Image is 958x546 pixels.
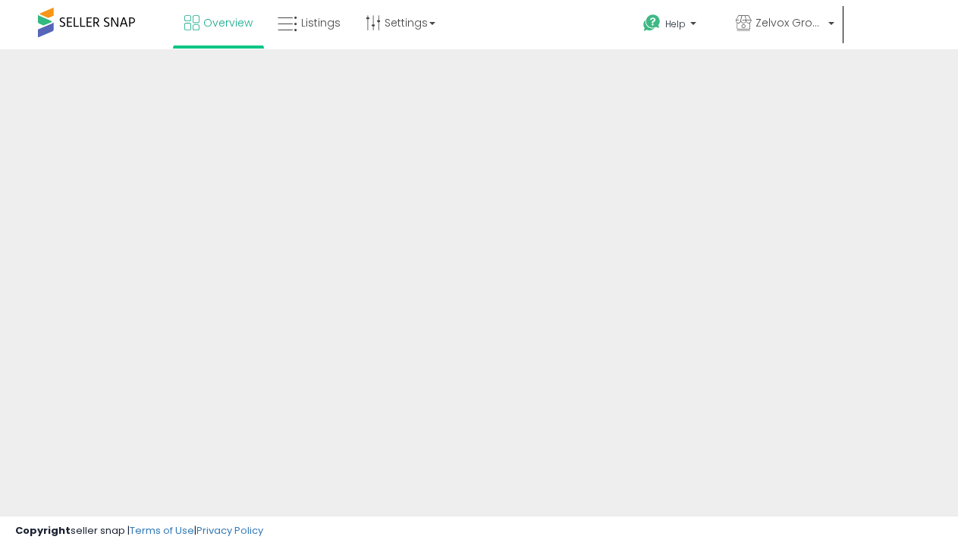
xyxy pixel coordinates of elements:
span: Listings [301,15,341,30]
div: seller snap | | [15,524,263,538]
a: Help [631,2,722,49]
strong: Copyright [15,523,71,538]
span: Help [665,17,686,30]
a: Privacy Policy [196,523,263,538]
span: Zelvox Group LLC [755,15,824,30]
a: Terms of Use [130,523,194,538]
span: Overview [203,15,253,30]
i: Get Help [642,14,661,33]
